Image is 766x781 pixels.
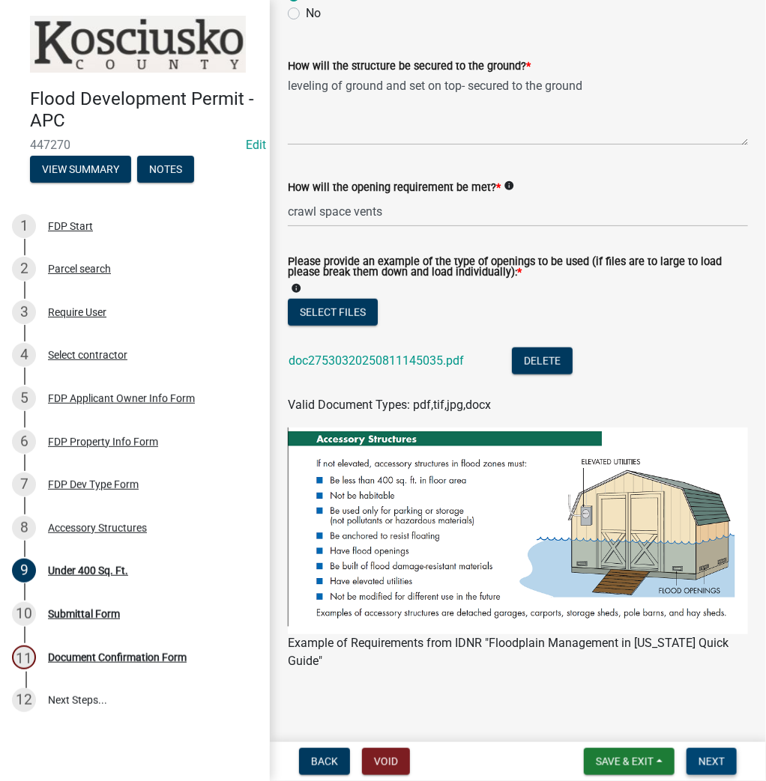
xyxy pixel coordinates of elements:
button: View Summary [30,156,131,183]
div: 10 [12,602,36,626]
div: 6 [12,430,36,454]
div: Parcel search [48,264,111,274]
div: Document Confirmation Form [48,652,187,663]
span: Back [311,756,338,768]
label: How will the opening requirement be met? [288,183,501,193]
div: 4 [12,343,36,367]
figcaption: Example of Requirements from IDNR "Floodplain Management in [US_STATE] Quick Guide" [288,634,748,670]
button: Select files [288,299,378,326]
div: 5 [12,386,36,410]
span: Valid Document Types: pdf,tif,jpg,docx [288,398,491,412]
div: FDP Start [48,221,93,231]
div: FDP Applicant Owner Info Form [48,393,195,404]
span: Save & Exit [596,756,654,768]
img: Kosciusko County, Indiana [30,16,246,73]
button: Back [299,748,350,775]
span: Next [699,756,725,768]
div: 7 [12,472,36,496]
wm-modal-confirm: Delete Document [512,355,573,369]
div: FDP Property Info Form [48,437,158,447]
div: Select contractor [48,350,127,360]
button: Notes [137,156,194,183]
button: Void [362,748,410,775]
label: Please provide an example of the type of openings to be used (if files are to large to load pleas... [288,257,748,279]
wm-modal-confirm: Notes [137,164,194,176]
i: info [291,283,301,294]
div: FDP Dev Type Form [48,479,139,490]
wm-modal-confirm: Edit Application Number [246,138,266,152]
a: Edit [246,138,266,152]
button: Save & Exit [584,748,675,775]
div: 9 [12,559,36,583]
div: 3 [12,300,36,324]
div: 2 [12,257,36,281]
div: Submittal Form [48,609,120,619]
button: Next [687,748,737,775]
div: 12 [12,688,36,712]
div: Require User [48,307,106,317]
label: How will the structure be secured to the ground? [288,61,531,72]
label: No [306,4,321,22]
div: 1 [12,214,36,238]
div: 11 [12,645,36,669]
a: doc27530320250811145035.pdf [289,353,464,368]
span: 447270 [30,138,240,152]
wm-modal-confirm: Summary [30,164,131,176]
h4: Flood Development Permit - APC [30,88,258,132]
div: Under 400 Sq. Ft. [48,565,128,576]
i: info [504,180,514,191]
div: Accessory Structures [48,523,147,533]
div: 8 [12,516,36,540]
img: shed_exapmle_da861fb1-6299-4297-a526-891721271b27.png [288,428,748,634]
button: Delete [512,347,573,374]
